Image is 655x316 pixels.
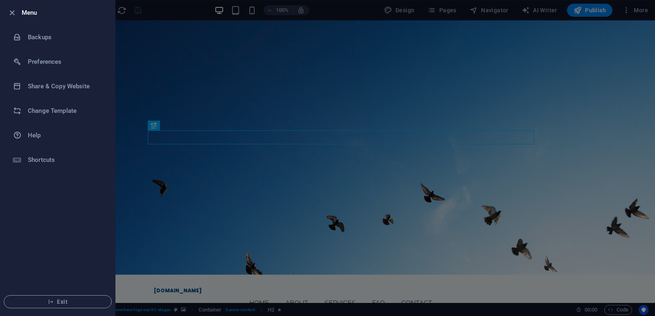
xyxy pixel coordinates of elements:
h6: Share & Copy Website [28,81,104,91]
a: Help [0,123,115,148]
button: 1 [19,262,29,264]
button: Exit [4,295,112,308]
h6: Menu [22,8,108,18]
h6: Preferences [28,57,104,67]
h6: Change Template [28,106,104,116]
span: Exit [11,298,105,305]
button: 3 [19,281,29,283]
h6: Shortcuts [28,155,104,165]
h6: Backups [28,32,104,42]
h6: Help [28,130,104,140]
button: 2 [19,271,29,273]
